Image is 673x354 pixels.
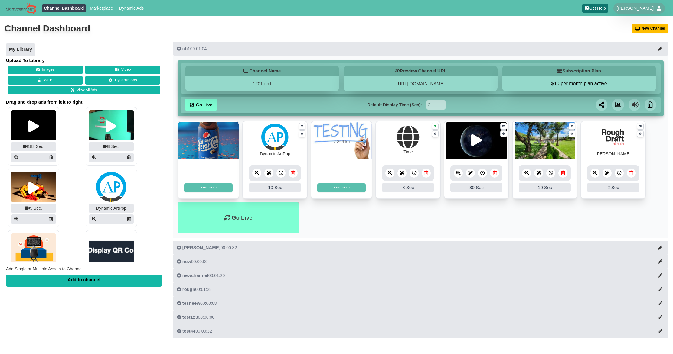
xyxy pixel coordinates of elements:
button: newchannel00:01:20 [173,269,668,282]
a: Marketplace [88,4,115,12]
span: test44 [182,328,195,333]
button: Video [85,66,160,74]
button: Images [8,66,83,74]
img: Artpop [261,124,289,151]
div: 1201-ch1 [185,76,339,91]
div: 10 Sec [249,183,301,192]
div: Dynamic ArtPop [260,151,290,157]
h4: Upload To Library [6,57,162,63]
h5: Subscription Plan [502,66,656,76]
a: Channel Dashboard [42,4,86,12]
img: Rough draft atlanta [599,124,627,151]
button: $10 per month plan active [502,81,656,87]
a: Get Help [582,4,608,13]
img: Sign Stream.NET [6,2,36,14]
div: 8 Sec [382,183,434,192]
span: Add Single or Multiple Assets to Channel [6,266,83,271]
div: 2 Sec [587,183,639,192]
span: tesneew [182,301,200,306]
div: 00:00:32 [177,245,237,251]
span: test123 [182,314,198,320]
img: Screenshot25020250414 36890 umqbko [89,110,134,140]
div: 183 Sec. [11,142,56,151]
div: Add to channel [6,275,162,287]
div: 7.798 mb [200,139,217,145]
a: [URL][DOMAIN_NAME] [397,81,445,86]
div: 00:00:00 [177,314,214,320]
button: New Channel [632,24,669,33]
span: Drag and drop ads from left to right [6,99,162,105]
button: test12300:00:00 [173,310,668,324]
img: 496.308 kb [515,122,575,160]
button: REMOVE AD [184,183,233,192]
img: 7.869 kb [311,122,372,160]
span: new [182,259,191,264]
button: [PERSON_NAME]00:00:32 [173,241,668,255]
span: ch1 [182,46,190,51]
div: 496.308 kb [534,139,555,145]
span: [PERSON_NAME] [182,245,221,250]
div: 10 Sec [519,183,571,192]
div: Channel Dashboard [5,22,90,34]
img: 7.798 mb [178,122,239,160]
a: View All Ads [8,86,160,95]
img: Artpop [96,172,126,202]
li: Go Live [178,202,299,234]
button: ch100:01:04 [173,42,668,56]
div: 00:01:28 [177,286,212,292]
button: rough00:01:28 [173,282,668,296]
a: Dynamic Ads [117,4,146,12]
div: 30 Sec [450,183,502,192]
h5: Channel Name [185,66,339,76]
img: P250x250 image processing20250226 476959 1x1av0z [89,233,134,264]
div: Own your channel — approve the ads you want and earn from them. [311,159,372,198]
img: Screenshot25020250319 22674 10cru2a [11,172,56,202]
div: [PERSON_NAME] [596,151,631,157]
a: Dynamic Ads [85,76,160,85]
div: 8 Sec. [89,142,134,151]
label: Default Display Time (Sec): [367,102,422,108]
button: tesneew00:00:08 [173,296,668,310]
img: Screenshot25020240821 2 11ucwz1 [446,122,507,160]
h5: Preview Channel URL [344,66,498,76]
div: 00:01:20 [177,272,225,278]
span: newchannel [182,273,208,278]
div: 5 Sec. [11,204,56,213]
a: My Library [6,43,35,56]
button: REMOVE AD [317,183,366,192]
div: 7.869 kb [334,139,350,145]
div: Dynamic ArtPop [89,204,134,213]
div: 00:01:04 [177,46,207,52]
div: 00:00:00 [177,259,208,265]
div: 00:00:08 [177,300,217,306]
img: Screenshot25020250414 36890 w3lna8 [11,110,56,140]
button: WEB [8,76,83,85]
a: Go Live [185,99,217,111]
button: test4400:00:32 [173,324,668,338]
img: P250x250 image processing20250303 538317 pjgcot [11,233,56,264]
span: [PERSON_NAME] [616,5,654,11]
button: new00:00:00 [173,255,668,269]
div: 00:00:32 [177,328,212,334]
input: Seconds [426,100,446,110]
div: Own your channel — approve the ads you want and earn from them. [178,159,239,198]
div: Time [403,149,413,155]
span: rough [182,287,195,292]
